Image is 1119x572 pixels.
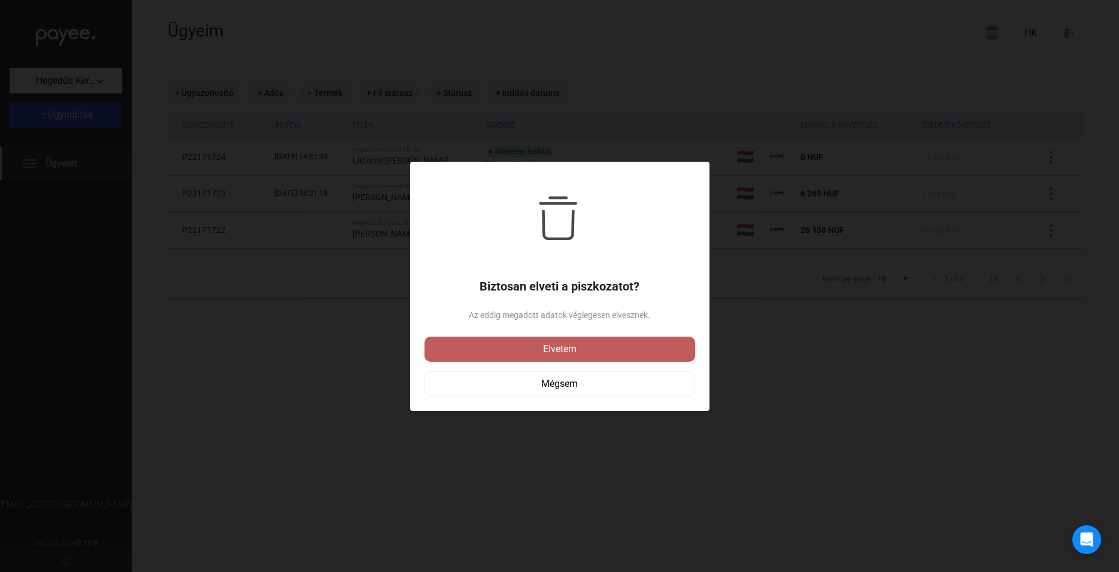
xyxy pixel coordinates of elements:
[424,371,695,397] button: Mégsem
[424,337,695,362] button: Elvetem
[429,377,691,391] div: Mégsem
[424,279,695,293] h1: Biztosan elveti a piszkozatot?
[428,342,692,356] div: Elvetem
[424,308,695,322] span: Az eddig megadott adatok véglegesen elvesznek.
[538,196,581,240] img: trash-black
[1072,525,1101,554] div: Open Intercom Messenger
